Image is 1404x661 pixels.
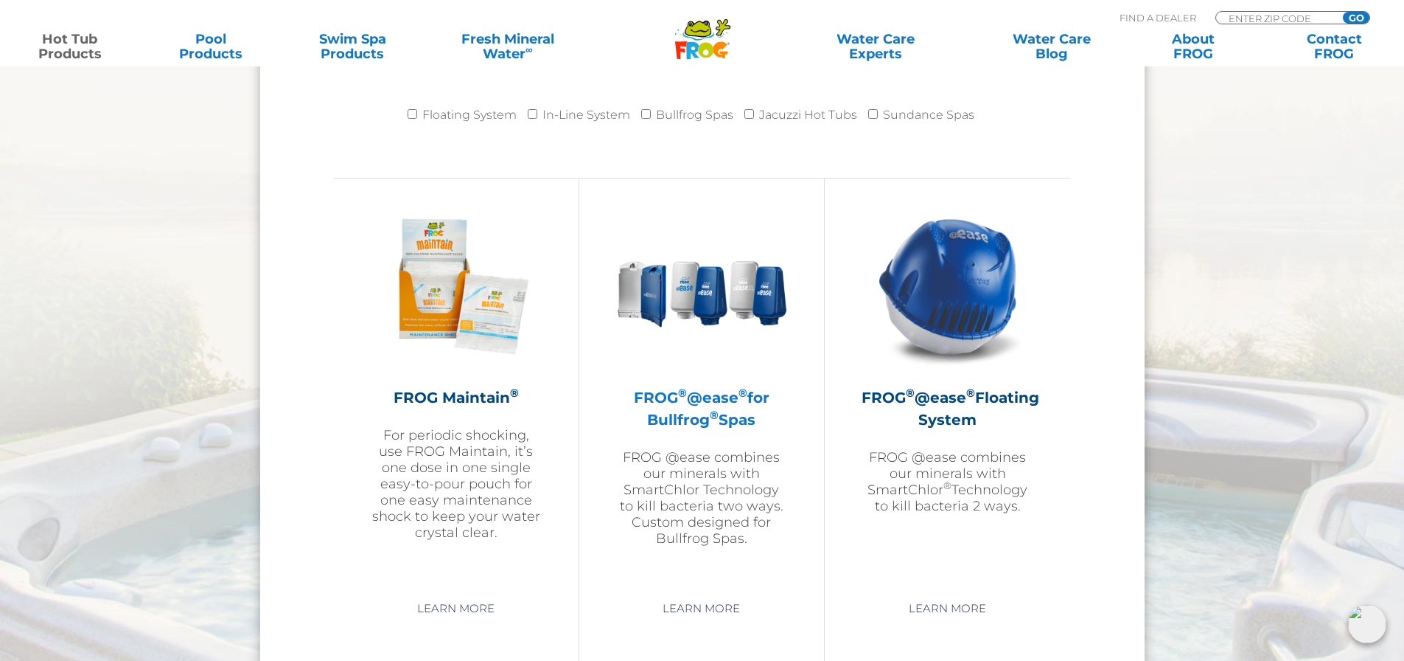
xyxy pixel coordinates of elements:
[371,201,542,372] img: Frog_Maintain_Hero-2-v2-300x300.png
[298,32,408,61] a: Swim SpaProducts
[862,201,1033,584] a: FROG®@ease®Floating SystemFROG @ease combines our minerals with SmartChlor®Technology to kill bac...
[616,449,787,547] p: FROG @ease combines our minerals with SmartChlor Technology to kill bacteria two ways. Custom des...
[371,201,542,584] a: FROG Maintain®For periodic shocking, use FROG Maintain, it’s one dose in one single easy-to-pour ...
[656,100,733,130] label: Bullfrog Spas
[862,201,1033,372] img: hot-tub-product-atease-system-300x300.png
[862,387,1033,431] h2: FROG @ease Floating System
[439,32,576,61] a: Fresh MineralWater∞
[646,595,757,622] a: Learn More
[943,480,951,491] sup: ®
[1120,11,1196,24] p: Find A Dealer
[1227,12,1327,24] input: Zip Code Form
[883,100,974,130] label: Sundance Spas
[710,408,719,422] sup: ®
[996,32,1106,61] a: Water CareBlog
[1348,605,1386,643] img: openIcon
[422,100,517,130] label: Floating System
[371,387,542,409] h2: FROG Maintain
[15,32,125,61] a: Hot TubProducts
[678,386,687,400] sup: ®
[738,386,747,400] sup: ®
[906,386,915,400] sup: ®
[1343,12,1369,24] input: GO
[786,32,965,61] a: Water CareExperts
[1138,32,1248,61] a: AboutFROG
[616,387,787,431] h2: FROG @ease for Bullfrog Spas
[156,32,266,61] a: PoolProducts
[510,386,519,400] sup: ®
[616,201,787,372] img: bullfrog-product-hero-300x300.png
[400,595,511,622] a: Learn More
[542,100,630,130] label: In-Line System
[371,427,542,541] p: For periodic shocking, use FROG Maintain, it’s one dose in one single easy-to-pour pouch for one ...
[966,386,975,400] sup: ®
[525,44,533,55] sup: ∞
[616,201,787,584] a: FROG®@ease®for Bullfrog®SpasFROG @ease combines our minerals with SmartChlor Technology to kill b...
[1279,32,1389,61] a: ContactFROG
[892,595,1003,622] a: Learn More
[759,100,857,130] label: Jacuzzi Hot Tubs
[862,449,1033,514] p: FROG @ease combines our minerals with SmartChlor Technology to kill bacteria 2 ways.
